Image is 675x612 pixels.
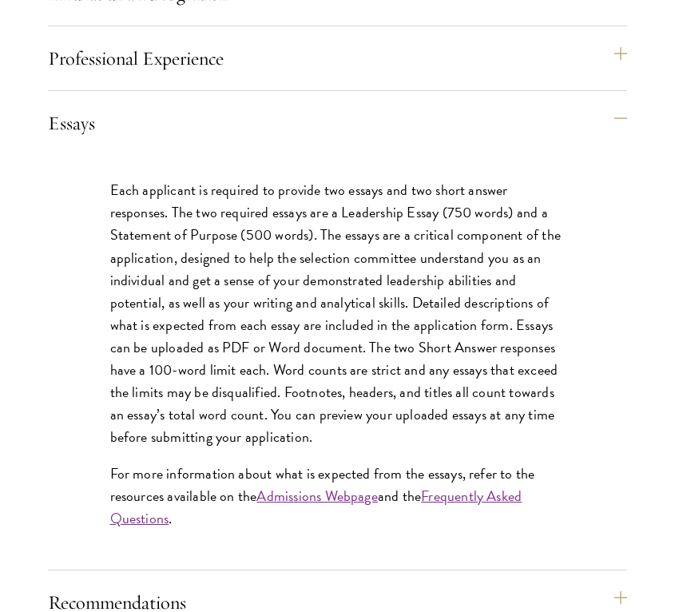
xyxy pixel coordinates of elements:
[110,463,566,530] p: For more information about what is expected from the essays, refer to the resources available on ...
[110,179,566,448] p: Each applicant is required to provide two essays and two short answer responses. The two required...
[48,104,627,142] button: Essays
[110,485,522,529] a: Frequently Asked Questions
[256,485,377,507] a: Admissions Webpage
[48,39,627,77] button: Professional Experience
